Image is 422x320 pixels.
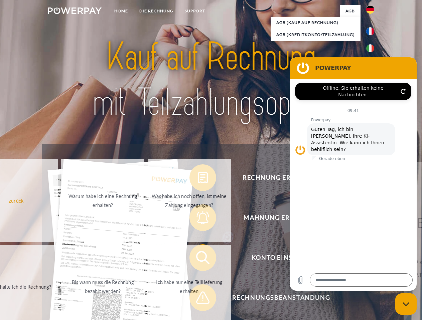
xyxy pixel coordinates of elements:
img: fr [366,27,374,35]
button: Mahnung erhalten? [189,204,363,231]
a: agb [340,5,361,17]
div: Ich habe nur eine Teillieferung erhalten [152,278,227,296]
span: Rechnungsbeanstandung [199,284,363,311]
button: Rechnungsbeanstandung [189,284,363,311]
span: Rechnung erhalten? [199,164,363,191]
a: AGB (Kreditkonto/Teilzahlung) [271,29,361,41]
img: title-powerpay_de.svg [64,32,358,128]
a: Home [109,5,134,17]
a: SUPPORT [179,5,211,17]
a: AGB (Kauf auf Rechnung) [271,17,361,29]
div: Warum habe ich eine Rechnung erhalten? [65,192,140,210]
button: Rechnung erhalten? [189,164,363,191]
img: logo-powerpay-white.svg [48,7,102,14]
button: Konto einsehen [189,244,363,271]
img: de [366,6,374,14]
span: Mahnung erhalten? [199,204,363,231]
div: Bis wann muss die Rechnung bezahlt werden? [65,278,140,296]
iframe: Schaltfläche zum Öffnen des Messaging-Fensters; Konversation läuft [395,293,417,315]
a: DIE RECHNUNG [134,5,179,17]
iframe: Messaging-Fenster [290,57,417,291]
a: Was habe ich noch offen, ist meine Zahlung eingegangen? [148,159,231,242]
span: Konto einsehen [199,244,363,271]
img: it [366,44,374,52]
div: Was habe ich noch offen, ist meine Zahlung eingegangen? [152,192,227,210]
